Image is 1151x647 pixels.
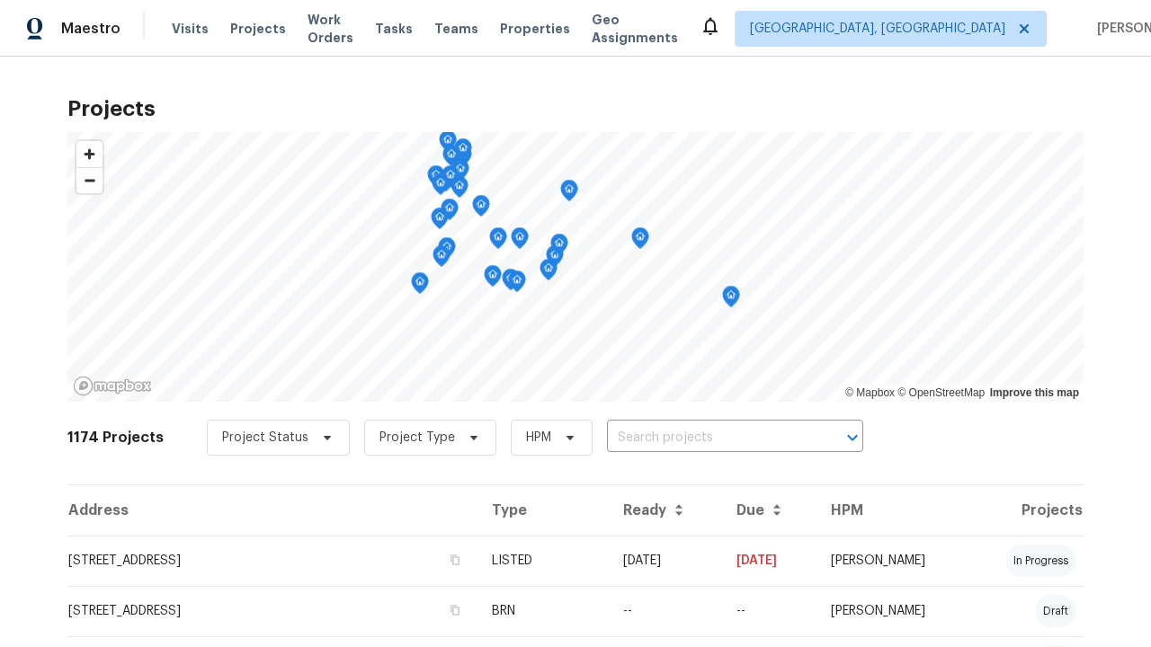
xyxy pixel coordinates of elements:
div: Map marker [560,180,578,208]
td: [DATE] [722,536,816,586]
div: Map marker [472,195,490,223]
div: Map marker [722,286,740,314]
button: Open [840,425,865,450]
div: Map marker [442,165,460,193]
div: Map marker [438,237,456,265]
span: Visits [172,20,209,38]
a: Improve this map [990,386,1079,399]
th: Ready [609,485,722,536]
td: [STREET_ADDRESS] [67,586,477,636]
div: Map marker [431,208,449,235]
td: BRN [477,586,609,636]
div: Map marker [441,199,459,226]
th: Address [67,485,477,536]
td: [PERSON_NAME] [816,586,968,636]
span: Teams [434,20,478,38]
span: Projects [230,20,286,38]
div: Map marker [451,176,468,204]
h2: 1174 Projects [67,429,164,447]
span: HPM [526,429,551,447]
button: Zoom out [76,167,103,193]
th: Type [477,485,609,536]
div: Map marker [454,138,472,166]
h2: Projects [67,100,1084,118]
td: LISTED [477,536,609,586]
th: Due [722,485,816,536]
div: Map marker [511,227,529,255]
span: Maestro [61,20,120,38]
span: [GEOGRAPHIC_DATA], [GEOGRAPHIC_DATA] [750,20,1005,38]
span: Zoom out [76,168,103,193]
td: [DATE] [609,536,722,586]
td: [PERSON_NAME] [816,536,968,586]
span: Project Status [222,429,308,447]
div: Map marker [484,265,502,293]
div: Map marker [439,130,457,158]
a: Mapbox homepage [73,376,152,396]
div: Map marker [550,234,568,261]
th: HPM [816,485,968,536]
td: Resale COE 2025-09-23T00:00:00.000Z [722,586,816,636]
canvas: Map [67,132,1084,402]
div: Map marker [433,245,451,273]
span: Geo Assignments [592,11,678,47]
div: Map marker [489,227,507,255]
span: Project Type [379,429,455,447]
div: Map marker [502,269,520,297]
div: Map marker [427,165,445,193]
span: Work Orders [308,11,353,47]
th: Projects [968,485,1084,536]
div: Map marker [451,159,469,187]
div: draft [1036,595,1075,627]
a: OpenStreetMap [897,386,985,399]
button: Copy Address [447,552,463,568]
span: Properties [500,20,570,38]
div: Map marker [437,170,455,198]
span: Tasks [375,22,413,35]
a: Mapbox [845,386,895,399]
input: Search projects [607,424,813,452]
button: Zoom in [76,141,103,167]
div: Map marker [631,227,649,255]
div: Map marker [411,272,429,300]
button: Copy Address [447,602,463,618]
td: [STREET_ADDRESS] [67,536,477,586]
td: -- [609,586,722,636]
div: in progress [1006,545,1075,577]
div: Map marker [540,259,558,287]
div: Map marker [508,270,526,298]
div: Map marker [442,145,460,173]
div: Map marker [546,245,564,273]
div: Map marker [432,173,450,201]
